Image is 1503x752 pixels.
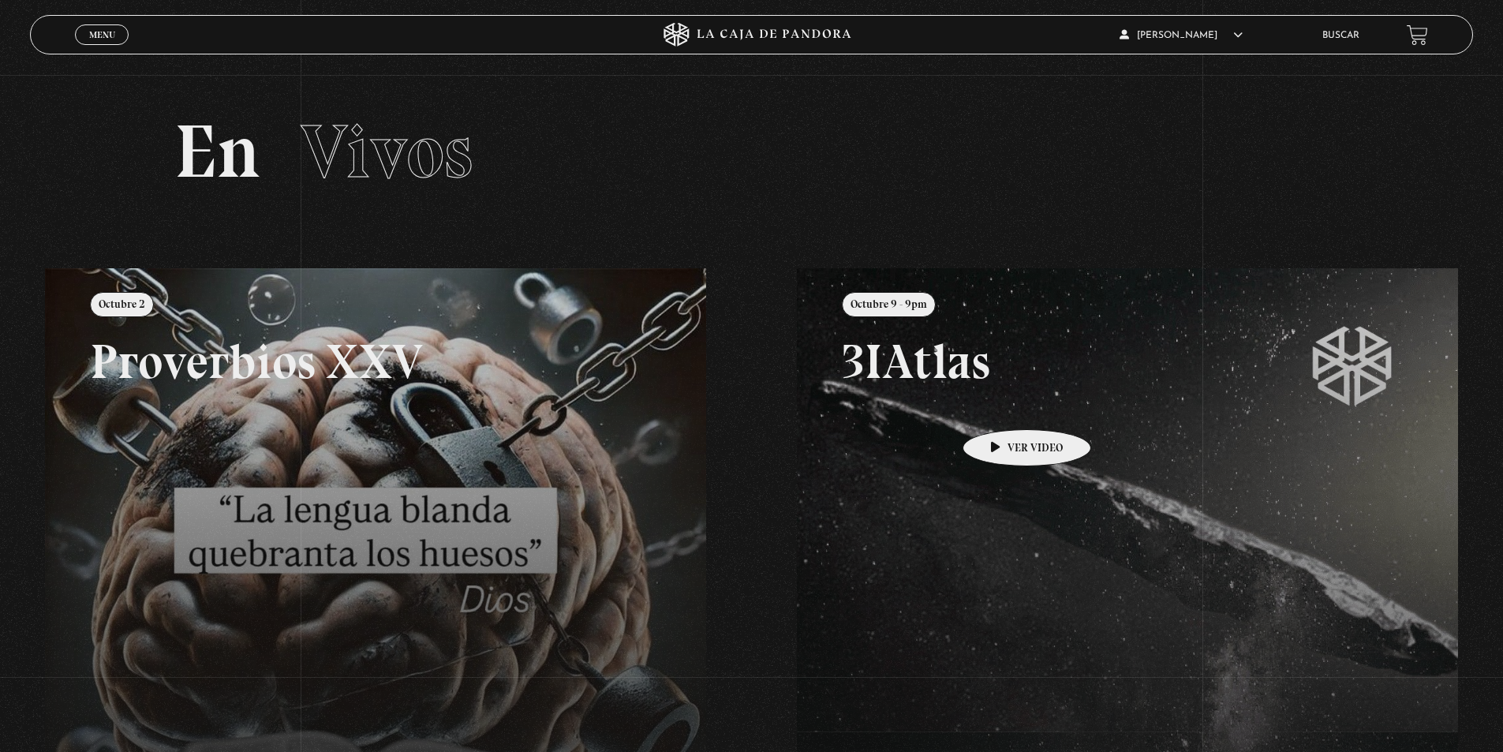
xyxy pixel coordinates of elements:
h2: En [174,114,1329,189]
span: Vivos [301,107,473,196]
a: Buscar [1322,31,1359,40]
a: View your shopping cart [1407,24,1428,46]
span: Cerrar [84,43,121,54]
span: Menu [89,30,115,39]
span: [PERSON_NAME] [1120,31,1243,40]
